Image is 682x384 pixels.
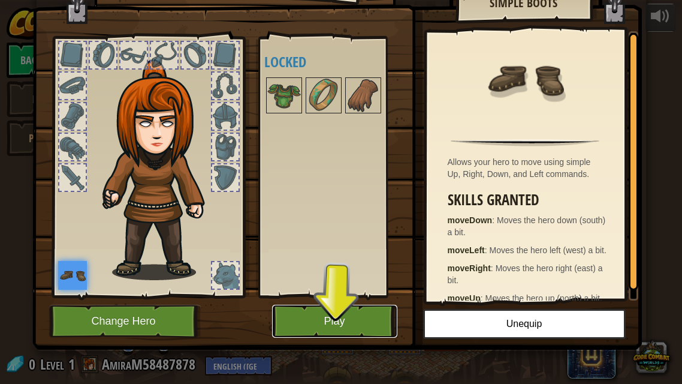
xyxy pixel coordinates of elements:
strong: moveUp [448,293,481,303]
img: hair_f2.png [97,59,226,280]
span: Moves the hero right (east) a bit. [448,263,603,285]
img: portrait.png [486,40,564,118]
strong: moveLeft [448,245,485,255]
span: Moves the hero up (north) a bit. [485,293,602,303]
span: : [492,215,497,225]
img: hr.png [451,139,599,146]
div: Allows your hero to move using simple Up, Right, Down, and Left commands. [448,156,609,180]
button: Unequip [423,309,626,339]
span: : [485,245,490,255]
img: portrait.png [58,261,87,290]
span: Moves the hero left (west) a bit. [490,245,606,255]
img: portrait.png [346,79,380,112]
span: Moves the hero down (south) a bit. [448,215,606,237]
button: Play [272,305,397,338]
strong: moveRight [448,263,491,273]
img: portrait.png [307,79,340,112]
span: : [481,293,485,303]
h4: Locked [264,54,406,70]
button: Change Hero [49,305,201,338]
h3: Skills Granted [448,192,609,208]
img: portrait.png [267,79,301,112]
strong: moveDown [448,215,493,225]
span: : [491,263,496,273]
